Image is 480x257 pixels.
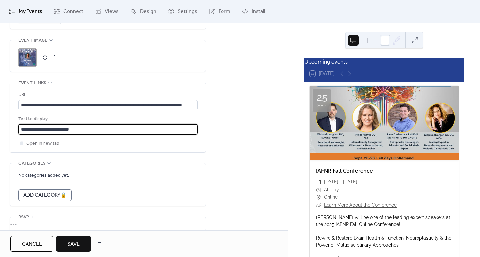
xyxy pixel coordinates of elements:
a: Design [125,3,161,20]
div: 25 [317,92,327,102]
div: ​ [316,201,321,209]
span: Event links [18,79,46,87]
div: ​ [316,193,321,201]
a: Form [204,3,235,20]
div: Text to display [18,115,196,123]
a: Install [237,3,270,20]
a: IAFNR Fall Conference [316,168,373,174]
a: Learn More About the Conference [324,202,397,208]
div: URL [18,91,196,99]
a: Settings [163,3,202,20]
a: Views [90,3,124,20]
a: My Events [4,3,47,20]
div: ••• [10,217,206,231]
span: Form [219,8,230,16]
span: RSVP [18,213,29,221]
div: ​ [316,186,321,194]
span: Save [67,240,80,248]
span: Event image [18,37,47,45]
span: Install [252,8,265,16]
span: My Events [19,8,42,16]
span: All day [324,186,339,194]
div: ​ [316,178,321,186]
div: ; [18,48,37,67]
span: Open in new tab [26,140,59,148]
span: Online [324,193,338,201]
span: Connect [63,8,83,16]
span: Cancel [22,240,42,248]
a: Connect [49,3,88,20]
button: Cancel [10,236,53,252]
span: Views [105,8,119,16]
span: Design [140,8,156,16]
span: No categories added yet. [18,172,69,180]
button: Save [56,236,91,252]
div: Sep [317,103,326,108]
span: [DATE] - [DATE] [324,178,357,186]
span: Settings [178,8,197,16]
div: Upcoming events [304,58,464,66]
span: Categories [18,160,45,168]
